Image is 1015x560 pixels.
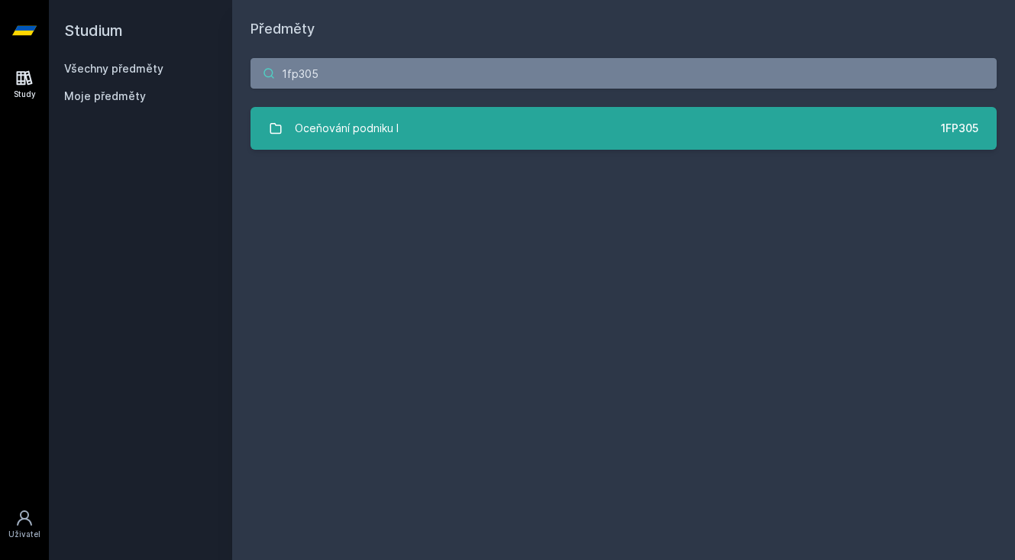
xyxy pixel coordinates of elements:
a: Všechny předměty [64,62,163,75]
span: Moje předměty [64,89,146,104]
div: Study [14,89,36,100]
div: Uživatel [8,529,40,540]
div: Oceňování podniku I [295,113,399,144]
h1: Předměty [251,18,997,40]
div: 1FP305 [941,121,978,136]
a: Oceňování podniku I 1FP305 [251,107,997,150]
input: Název nebo ident předmětu… [251,58,997,89]
a: Study [3,61,46,108]
a: Uživatel [3,501,46,548]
